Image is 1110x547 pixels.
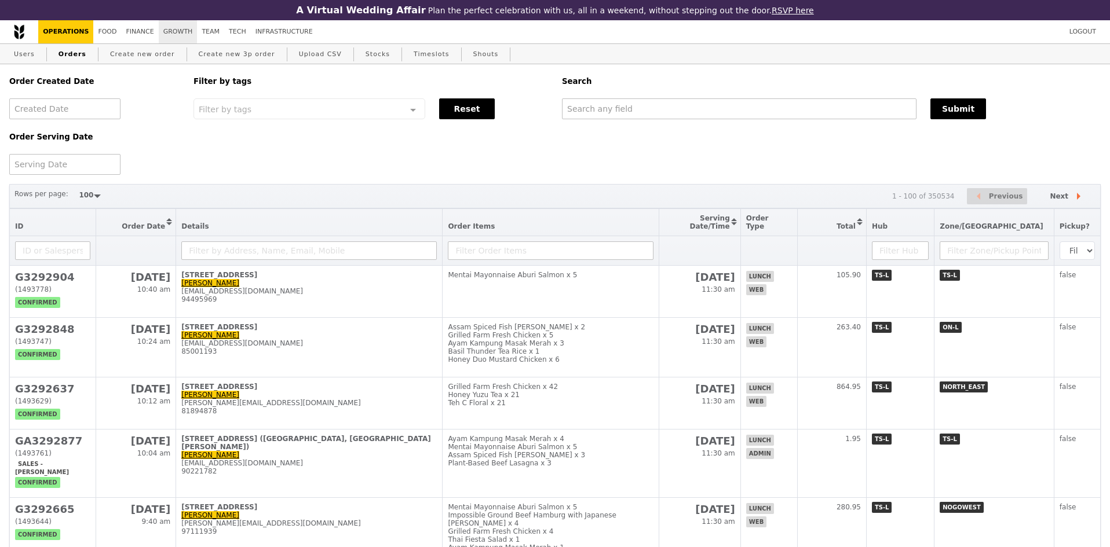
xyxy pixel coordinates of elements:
[181,527,437,535] div: 97111939
[892,192,955,200] div: 1 - 100 of 350534
[940,322,961,333] span: ON-L
[872,502,892,513] span: TS-L
[448,443,653,451] div: Mentai Mayonnaise Aburi Salmon x 5
[15,222,23,230] span: ID
[872,241,929,260] input: Filter Hub
[837,271,861,279] span: 105.90
[872,222,888,230] span: Hub
[448,527,653,535] div: Grilled Farm Fresh Chicken x 4
[448,355,653,364] div: Honey Duo Mustard Chicken x 6
[746,435,774,446] span: lunch
[181,271,437,279] div: [STREET_ADDRESS]
[15,383,90,395] h2: G3292637
[181,503,437,511] div: [STREET_ADDRESS]
[448,331,653,339] div: Grilled Farm Fresh Chicken x 5
[9,154,121,175] input: Serving Date
[9,133,180,141] h5: Order Serving Date
[294,44,346,65] a: Upload CSV
[702,337,735,346] span: 11:30 am
[664,323,735,335] h2: [DATE]
[15,435,90,447] h2: GA3292877
[181,339,437,347] div: [EMAIL_ADDRESS][DOMAIN_NAME]
[989,189,1023,203] span: Previous
[746,383,774,394] span: lunch
[101,323,171,335] h2: [DATE]
[746,336,766,347] span: web
[664,435,735,447] h2: [DATE]
[9,77,180,86] h5: Order Created Date
[101,383,171,395] h2: [DATE]
[448,323,653,331] div: Assam Spiced Fish [PERSON_NAME] x 2
[772,6,814,15] a: RSVP here
[967,188,1027,205] button: Previous
[448,347,653,355] div: Basil Thunder Tea Rice x 1
[702,449,735,457] span: 11:30 am
[872,270,892,281] span: TS-L
[15,458,72,478] span: Sales - [PERSON_NAME]
[448,459,653,467] div: Plant-Based Beef Lasagna x 3
[746,448,774,459] span: admin
[15,323,90,335] h2: G3292848
[137,337,170,346] span: 10:24 am
[746,396,766,407] span: web
[15,503,90,515] h2: G3292665
[221,5,889,16] div: Plan the perfect celebration with us, all in a weekend, without stepping out the door.
[14,24,24,39] img: Grain logo
[15,397,90,405] div: (1493629)
[664,503,735,515] h2: [DATE]
[101,435,171,447] h2: [DATE]
[181,323,437,331] div: [STREET_ADDRESS]
[181,241,437,260] input: Filter by Address, Name, Email, Mobile
[448,399,653,407] div: Teh C Floral x 21
[746,214,769,230] span: Order Type
[940,381,988,392] span: NORTH_EAST
[448,435,653,443] div: Ayam Kampung Masak Merah x 4
[181,295,437,303] div: 94495969
[15,349,60,360] span: confirmed
[448,503,653,511] div: Mentai Mayonnaise Aburi Salmon x 5
[15,241,90,260] input: ID or Salesperson name
[181,511,239,519] a: [PERSON_NAME]
[746,323,774,334] span: lunch
[9,98,121,119] input: Created Date
[872,322,892,333] span: TS-L
[14,188,68,200] label: Rows per page:
[1060,435,1076,443] span: false
[15,285,90,293] div: (1493778)
[181,519,437,527] div: [PERSON_NAME][EMAIL_ADDRESS][DOMAIN_NAME]
[181,383,437,391] div: [STREET_ADDRESS]
[940,241,1049,260] input: Filter Zone/Pickup Point
[101,271,171,283] h2: [DATE]
[664,271,735,283] h2: [DATE]
[101,503,171,515] h2: [DATE]
[181,331,239,339] a: [PERSON_NAME]
[181,347,437,355] div: 85001193
[702,285,735,293] span: 11:30 am
[38,20,93,43] a: Operations
[361,44,395,65] a: Stocks
[562,77,1101,86] h5: Search
[448,391,653,399] div: Honey Yuzu Tea x 21
[122,20,159,43] a: Finance
[181,451,239,459] a: [PERSON_NAME]
[15,449,90,457] div: (1493761)
[1050,189,1068,203] span: Next
[746,516,766,527] span: web
[746,284,766,295] span: web
[54,44,91,65] a: Orders
[448,271,653,279] div: Mentai Mayonnaise Aburi Salmon x 5
[845,435,861,443] span: 1.95
[469,44,503,65] a: Shouts
[837,323,861,331] span: 263.40
[9,44,39,65] a: Users
[448,535,653,544] div: Thai Fiesta Salad x 1
[1060,271,1076,279] span: false
[448,241,653,260] input: Filter Order Items
[137,397,170,405] span: 10:12 am
[181,407,437,415] div: 81894878
[702,517,735,526] span: 11:30 am
[15,477,60,488] span: confirmed
[746,503,774,514] span: lunch
[141,517,170,526] span: 9:40 am
[194,44,280,65] a: Create new 3p order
